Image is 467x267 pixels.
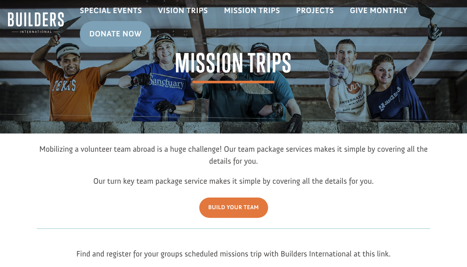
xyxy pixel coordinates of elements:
a: Build Your Team [199,198,268,218]
span: Mission Trips [175,50,292,83]
span: Our turn key team package service makes it simple by covering all the details for you. [93,176,374,186]
a: Donate Now [80,21,151,47]
img: Builders International [8,11,64,34]
span: Mobilizing a volunteer team abroad is a huge challenge! Our team package services makes it simple... [39,144,428,166]
span: Find and register for your groups scheduled missions trip with Builders International at this link. [76,249,391,259]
